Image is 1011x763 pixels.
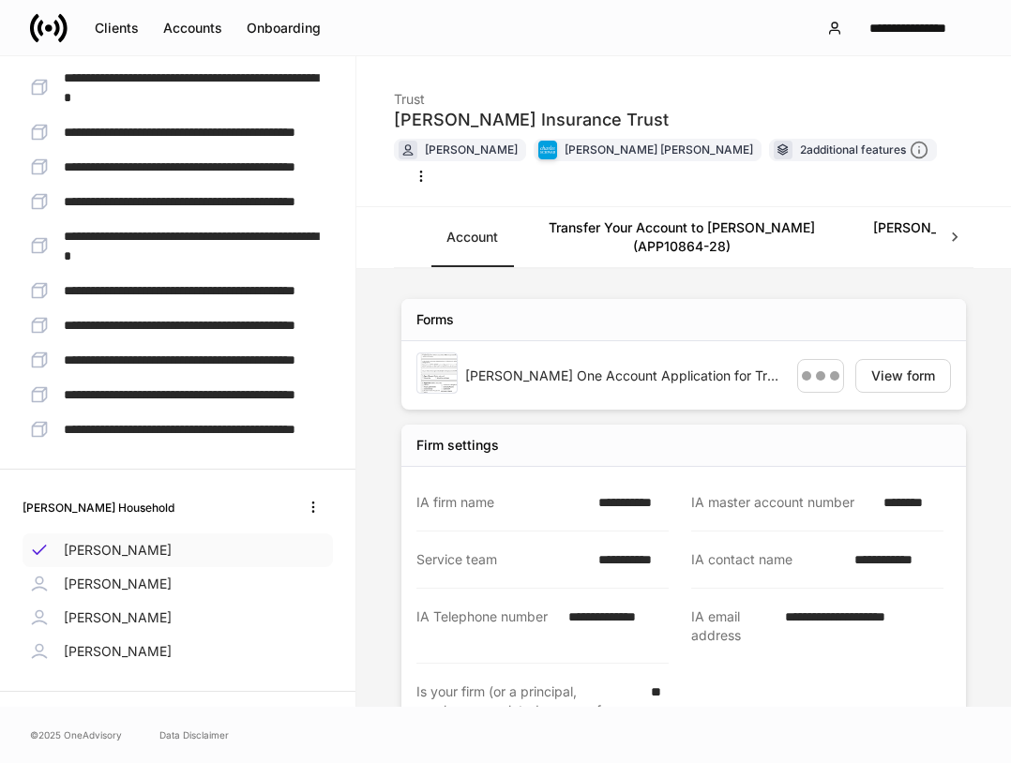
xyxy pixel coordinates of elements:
[30,727,122,742] span: © 2025 OneAdvisory
[416,493,587,512] div: IA firm name
[513,207,851,267] a: Transfer Your Account to [PERSON_NAME] (APP10864-28)
[691,493,872,512] div: IA master account number
[416,607,557,644] div: IA Telephone number
[234,13,333,43] button: Onboarding
[431,207,513,267] a: Account
[465,367,782,385] div: [PERSON_NAME] One Account Application for Trust Accounts (APP35101-21)
[565,141,753,158] div: [PERSON_NAME] [PERSON_NAME]
[64,608,172,627] p: [PERSON_NAME]
[151,13,234,43] button: Accounts
[23,567,333,601] a: [PERSON_NAME]
[163,22,222,35] div: Accounts
[64,642,172,661] p: [PERSON_NAME]
[416,436,499,455] div: Firm settings
[855,359,951,393] button: View form
[394,79,669,109] div: Trust
[95,22,139,35] div: Clients
[83,13,151,43] button: Clients
[23,635,333,668] a: [PERSON_NAME]
[538,141,557,159] img: charles-schwab-BFYFdbvS.png
[64,575,172,593] p: [PERSON_NAME]
[416,310,454,329] div: Forms
[691,607,774,645] div: IA email address
[425,141,518,158] div: [PERSON_NAME]
[159,727,229,742] a: Data Disclaimer
[871,369,935,382] div: View form
[23,533,333,567] a: [PERSON_NAME]
[247,22,321,35] div: Onboarding
[691,550,843,569] div: IA contact name
[394,109,669,131] div: [PERSON_NAME] Insurance Trust
[64,541,172,560] p: [PERSON_NAME]
[23,499,174,516] h6: [PERSON_NAME] Household
[416,550,587,569] div: Service team
[800,141,928,160] div: 2 additional features
[23,601,333,635] a: [PERSON_NAME]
